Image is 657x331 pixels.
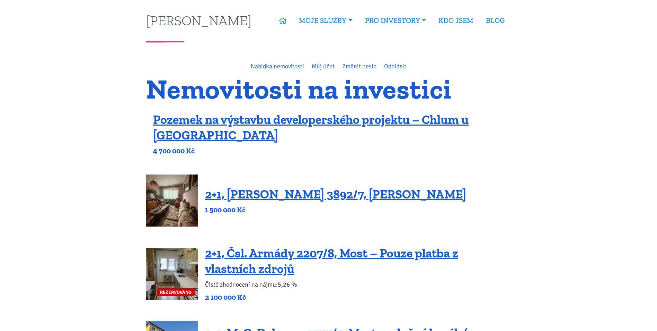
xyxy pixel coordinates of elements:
a: 2+1, [PERSON_NAME] 3892/7, [PERSON_NAME] [205,187,466,202]
a: PRO INVESTORY [359,12,432,28]
a: Můj účet [312,62,335,70]
a: BLOG [480,12,511,28]
b: 5,26 % [278,281,297,288]
a: 2+1, Čsl. Armády 2207/8, Most – Pouze platba z vlastních zdrojů [205,246,458,276]
a: REZERVOVÁNO [146,248,198,300]
p: 1 500 000 Kč [205,205,466,215]
a: Pozemek na výstavbu developerského projektu – Chlum u [GEOGRAPHIC_DATA] [153,112,469,143]
a: Odhlásit [384,62,406,70]
p: 2 100 000 Kč [205,292,511,302]
p: Čisté zhodnocení na nájmu: [205,280,511,289]
a: MOJE SLUŽBY [293,12,358,28]
a: Změnit heslo [342,62,376,70]
h1: Nemovitosti na investici [146,77,511,101]
p: 4 700 000 Kč [153,146,511,156]
span: REZERVOVÁNO [157,288,195,296]
a: KDO JSEM [432,12,480,28]
a: [PERSON_NAME] [146,14,251,27]
a: Nabídka nemovitostí [251,62,304,70]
